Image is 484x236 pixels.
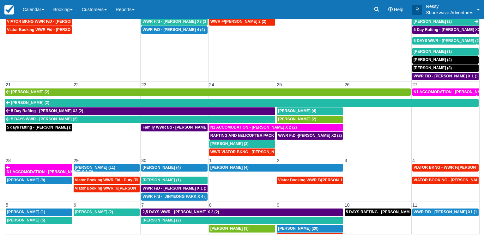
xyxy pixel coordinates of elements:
[209,82,215,87] span: 24
[210,226,249,231] span: [PERSON_NAME] (3)
[412,209,479,216] a: WWR F/D - [PERSON_NAME] X1 (1)
[11,109,83,113] span: 5 Day Rafting - [PERSON_NAME] X2 (2)
[276,203,280,208] span: 9
[412,203,418,208] span: 11
[209,18,275,26] a: WWR F/[PERSON_NAME] 2 (2)
[6,26,72,34] a: Viator Booking WWR F/d - [PERSON_NAME] X 1 (1)
[426,3,473,9] p: Ressy
[209,158,212,163] span: 1
[209,132,275,140] a: RAFTING AND hELICOPTER PACKAGE - [PERSON_NAME] X1 (1)
[141,217,343,224] a: [PERSON_NAME] (2)
[7,19,101,24] span: VIATOR BKNG WWR F/D - [PERSON_NAME] X 1 (1)
[278,178,366,182] span: Viator Booking WWR F/[PERSON_NAME] X 2 (2)
[210,142,249,146] span: [PERSON_NAME] (3)
[412,37,479,45] a: 5 DAYS WWR - [PERSON_NAME] (2)
[210,19,266,24] span: WWR F/[PERSON_NAME] 2 (2)
[75,178,175,182] span: Viator Booking WWR F/d - Duty [PERSON_NAME] 2 (2)
[5,203,9,208] span: 5
[75,165,115,170] span: [PERSON_NAME] (11)
[141,26,207,34] a: WWR F/D - [PERSON_NAME] 4 (4)
[142,178,181,182] span: [PERSON_NAME] (1)
[5,116,275,123] a: 5 DAYS WWR - [PERSON_NAME] (2)
[141,193,207,201] a: WWR H/d - :JINYEONG PARK X 4 (4)
[142,165,181,170] span: [PERSON_NAME] (4)
[74,185,140,192] a: Viator Booking WWR H/[PERSON_NAME] x2 (3)
[74,177,140,184] a: Viator Booking WWR F/d - Duty [PERSON_NAME] 2 (2)
[209,203,212,208] span: 8
[388,7,393,12] i: Help
[210,165,249,170] span: [PERSON_NAME] (4)
[412,88,479,96] a: N1 ACCOMODATION - [PERSON_NAME] X 2 (2)
[276,158,280,163] span: 2
[4,5,14,15] img: checkfront-main-nav-mini-logo.png
[73,158,79,163] span: 29
[141,164,207,172] a: [PERSON_NAME] (4)
[142,194,209,199] span: WWR H/d - :JINYEONG PARK X 4 (4)
[74,209,140,216] a: [PERSON_NAME] (2)
[7,210,45,214] span: [PERSON_NAME] (1)
[277,225,343,233] a: [PERSON_NAME] (20)
[209,225,275,233] a: [PERSON_NAME] (3)
[412,5,422,15] div: R
[414,57,452,62] span: [PERSON_NAME] (4)
[5,164,72,176] a: N1 ACCOMODATION - [PERSON_NAME] X 2 (2)
[141,209,343,216] a: 2,5 DAYS WWR - [PERSON_NAME] X 2 (2)
[209,148,275,156] a: WWR VIATOR BKNG - [PERSON_NAME] 2 (2)
[5,88,411,96] a: [PERSON_NAME] (2)
[412,158,415,163] span: 4
[75,186,162,191] span: Viator Booking WWR H/[PERSON_NAME] x2 (3)
[277,107,343,115] a: [PERSON_NAME] (4)
[141,82,147,87] span: 23
[141,185,207,192] a: WWR F/D - [PERSON_NAME] X 1 (1)
[278,226,318,231] span: [PERSON_NAME] (20)
[414,74,480,78] span: WWR F/D - [PERSON_NAME] X 1 (1)
[414,39,480,43] span: 5 DAYS WWR - [PERSON_NAME] (2)
[277,116,343,123] a: [PERSON_NAME] (2)
[209,124,343,131] a: N1 ACCOMODATION - [PERSON_NAME] X 2 (2)
[141,203,144,208] span: 7
[412,177,479,184] a: VIATOR BOOKING - [PERSON_NAME] 2 (2)
[414,19,452,24] span: [PERSON_NAME] (2)
[7,125,74,130] span: 5 days rafting - [PERSON_NAME] (1)
[344,203,350,208] span: 10
[345,209,411,216] a: 5 DAYS RAFTING - [PERSON_NAME] X 2 (4)
[141,18,207,26] a: WWR H/d - [PERSON_NAME] X3 (3)
[6,18,72,26] a: VIATOR BKNG WWR F/D - [PERSON_NAME] X 1 (1)
[73,82,79,87] span: 22
[5,107,275,115] a: 5 Day Rafting - [PERSON_NAME] X2 (2)
[142,125,220,130] span: Family WWR f/d - [PERSON_NAME] X 4 (4)
[7,178,45,182] span: [PERSON_NAME] (8)
[73,203,77,208] span: 6
[210,150,293,154] span: WWR VIATOR BKNG - [PERSON_NAME] 2 (2)
[142,186,209,191] span: WWR F/D - [PERSON_NAME] X 1 (1)
[278,133,342,138] span: WWR F\D -[PERSON_NAME] X2 (2)
[11,90,49,94] span: [PERSON_NAME] (2)
[142,210,219,214] span: 2,5 DAYS WWR - [PERSON_NAME] X 2 (2)
[394,7,403,12] span: Help
[412,56,479,64] a: [PERSON_NAME] (4)
[346,210,426,214] span: 5 DAYS RAFTING - [PERSON_NAME] X 2 (4)
[278,109,316,113] span: [PERSON_NAME] (4)
[344,158,348,163] span: 3
[5,158,11,163] span: 28
[6,209,72,216] a: [PERSON_NAME] (1)
[344,82,350,87] span: 26
[11,117,77,121] span: 5 DAYS WWR - [PERSON_NAME] (2)
[210,125,297,130] span: N1 ACCOMODATION - [PERSON_NAME] X 2 (2)
[277,177,343,184] a: Viator Booking WWR F/[PERSON_NAME] X 2 (2)
[142,218,181,222] span: [PERSON_NAME] (2)
[426,9,473,16] p: Shockwave Adventures
[412,26,479,34] a: 5 Day Rafting - [PERSON_NAME] X2 (2)
[210,133,330,138] span: RAFTING AND hELICOPTER PACKAGE - [PERSON_NAME] X1 (1)
[11,100,49,105] span: [PERSON_NAME] (2)
[7,27,101,32] span: Viator Booking WWR F/d - [PERSON_NAME] X 1 (1)
[141,124,207,131] a: Family WWR f/d - [PERSON_NAME] X 4 (4)
[6,217,72,224] a: [PERSON_NAME] (5)
[6,177,72,184] a: [PERSON_NAME] (8)
[412,164,479,172] a: VIATOR BKNG - WWR F/[PERSON_NAME] 3 (3)
[5,82,11,87] span: 21
[74,164,140,172] a: [PERSON_NAME] (11)
[141,158,147,163] span: 30
[7,170,93,174] span: N1 ACCOMODATION - [PERSON_NAME] X 2 (2)
[412,73,479,80] a: WWR F/D - [PERSON_NAME] X 1 (1)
